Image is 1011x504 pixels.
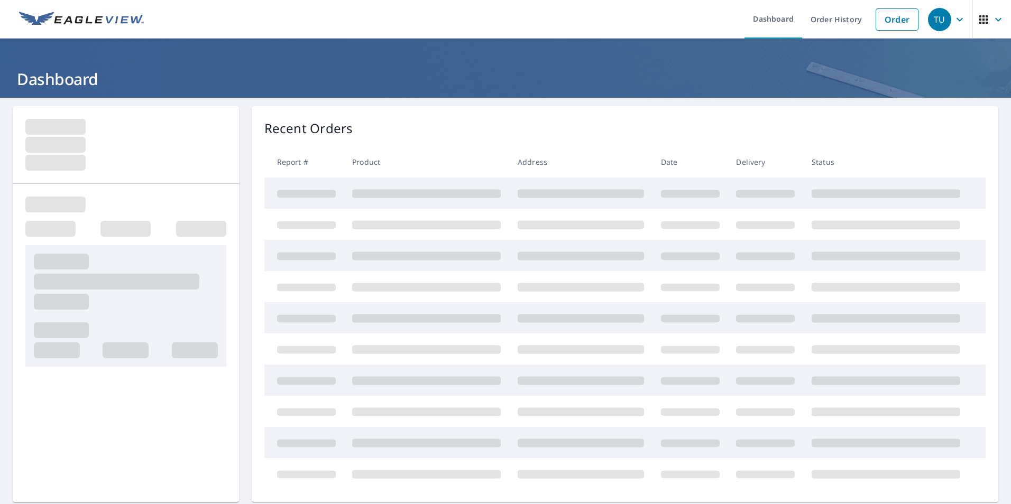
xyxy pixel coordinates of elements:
th: Delivery [728,146,803,178]
div: TU [928,8,951,31]
th: Address [509,146,652,178]
h1: Dashboard [13,68,998,90]
th: Status [803,146,969,178]
img: EV Logo [19,12,144,27]
p: Recent Orders [264,119,353,138]
th: Product [344,146,509,178]
th: Report # [264,146,344,178]
th: Date [652,146,728,178]
a: Order [876,8,918,31]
